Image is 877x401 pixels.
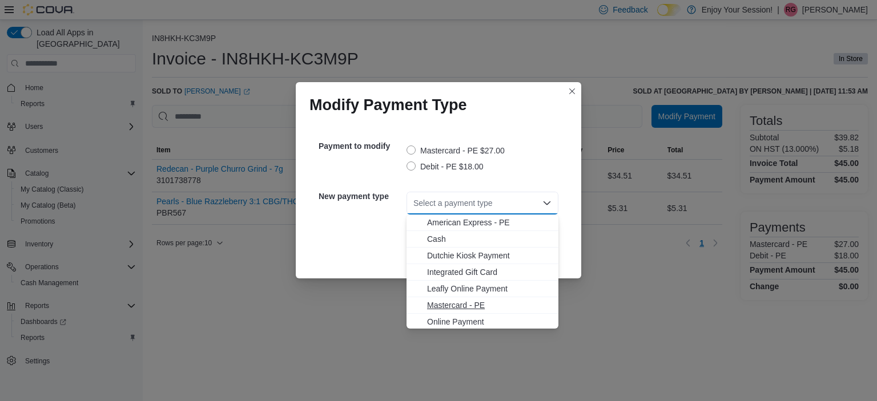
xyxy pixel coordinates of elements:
button: Closes this modal window [565,84,579,98]
div: Choose from the following options [407,214,558,347]
label: Debit - PE $18.00 [407,160,484,173]
button: Mastercard - PE [407,297,558,314]
span: Leafly Online Payment [427,283,552,294]
span: Mastercard - PE [427,299,552,311]
input: Accessible screen reader label [413,196,415,210]
span: Online Payment [427,316,552,327]
span: Cash [427,233,552,245]
button: Dutchie Kiosk Payment [407,248,558,264]
span: Integrated Gift Card [427,266,552,278]
h1: Modify Payment Type [309,96,467,114]
label: Mastercard - PE $27.00 [407,144,505,157]
button: Integrated Gift Card [407,264,558,281]
button: American Express - PE [407,214,558,231]
span: American Express - PE [427,217,552,228]
button: Cash [407,231,558,248]
h5: New payment type [319,185,404,208]
span: Dutchie Kiosk Payment [427,250,552,261]
button: Close list of options [542,199,552,208]
h5: Payment to modify [319,135,404,157]
button: Leafly Online Payment [407,281,558,297]
button: Online Payment [407,314,558,330]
